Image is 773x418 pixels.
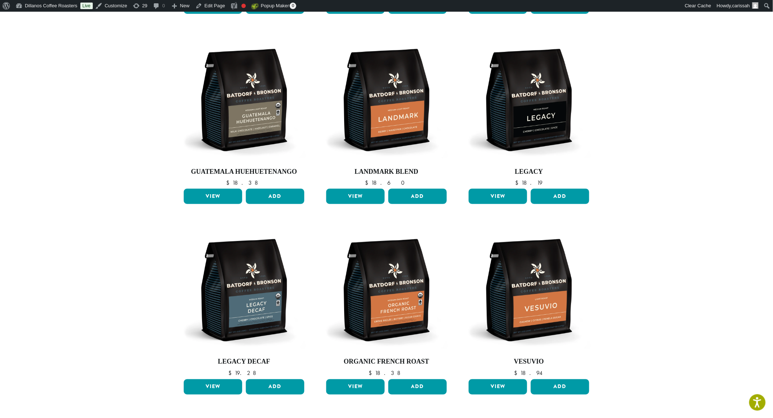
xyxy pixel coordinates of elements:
[365,179,371,187] span: $
[182,38,306,186] a: Guatemala Huehuetenango $18.38
[467,38,591,186] a: Legacy $18.19
[732,3,750,8] span: carissah
[228,369,235,377] span: $
[241,4,246,8] div: Focus keyphrase not set
[467,358,591,366] h4: Vesuvio
[531,379,589,395] button: Add
[365,179,408,187] bdi: 18.60
[467,228,591,376] a: Vesuvio $18.94
[469,379,527,395] a: View
[324,38,449,186] a: Landmark Blend $18.60
[324,358,449,366] h4: Organic French Roast
[326,189,385,204] a: View
[80,3,93,9] a: Live
[388,379,447,395] button: Add
[228,369,260,377] bdi: 19.28
[226,179,262,187] bdi: 18.38
[531,189,589,204] button: Add
[388,189,447,204] button: Add
[290,3,296,9] span: 0
[369,369,404,377] bdi: 18.38
[246,189,304,204] button: Add
[324,228,449,352] img: BB-12oz-FTO-Organic-French-Roast-Stock.webp
[324,168,449,176] h4: Landmark Blend
[514,369,544,377] bdi: 18.94
[467,168,591,176] h4: Legacy
[324,228,449,376] a: Organic French Roast $18.38
[182,168,306,176] h4: Guatemala Huehuetenango
[246,379,304,395] button: Add
[514,369,520,377] span: $
[182,38,306,162] img: BB-12oz-FTO-Guatemala-Huhutenango-Stock.webp
[184,189,242,204] a: View
[469,189,527,204] a: View
[182,228,306,352] img: BB-12oz-FTO-Legacy-Decaf-Stock.webp
[326,379,385,395] a: View
[515,179,521,187] span: $
[184,379,242,395] a: View
[467,228,591,352] img: BB-12oz-Vesuvio-Stock.webp
[226,179,232,187] span: $
[515,179,543,187] bdi: 18.19
[182,228,306,376] a: Legacy Decaf $19.28
[324,38,449,162] img: BB-12oz-Landmark-Stock.webp
[182,358,306,366] h4: Legacy Decaf
[467,38,591,162] img: BB-12oz-Legacy-Stock.webp
[369,369,375,377] span: $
